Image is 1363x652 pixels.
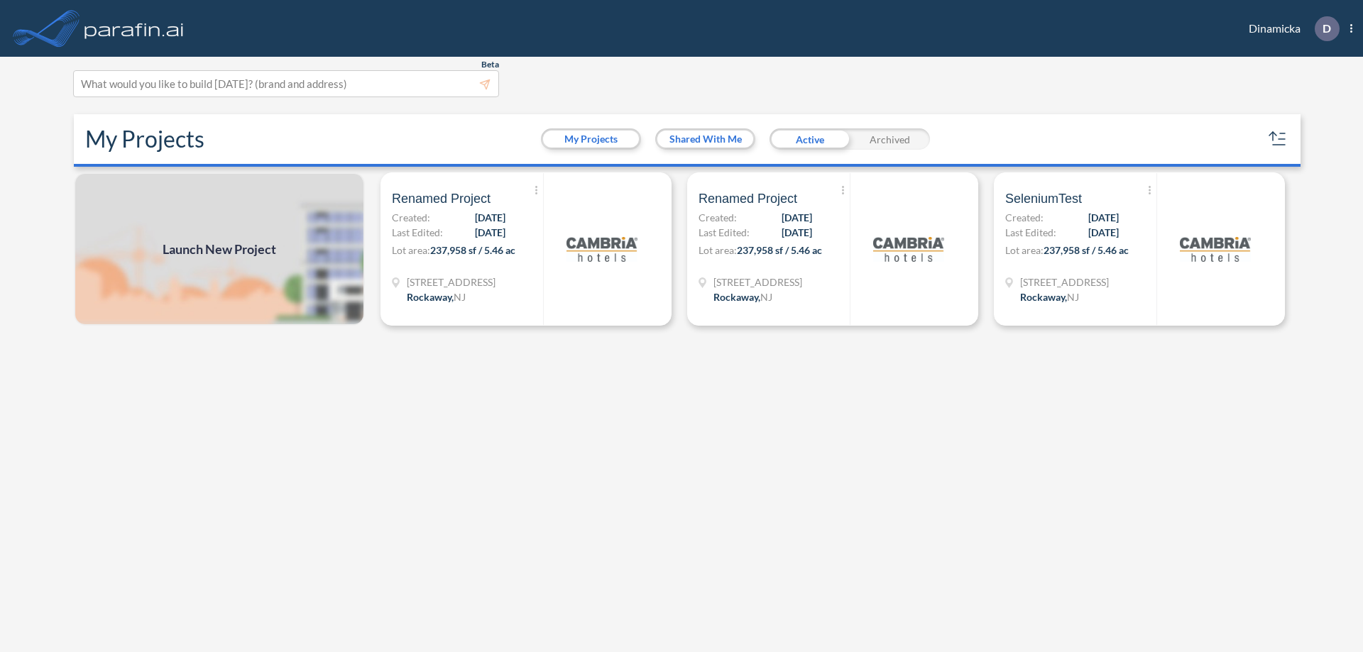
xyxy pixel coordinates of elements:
div: Dinamicka [1227,16,1352,41]
span: [DATE] [475,210,505,225]
h2: My Projects [85,126,204,153]
span: [DATE] [782,225,812,240]
span: Created: [1005,210,1044,225]
div: Rockaway, NJ [713,289,772,304]
span: Lot area: [699,244,737,256]
span: Last Edited: [699,225,750,240]
span: [DATE] [782,210,812,225]
span: Renamed Project [392,190,491,207]
span: NJ [760,291,772,303]
span: SeleniumTest [1005,190,1082,207]
div: Archived [850,128,930,150]
span: [DATE] [1088,225,1119,240]
span: Rockaway , [1020,291,1067,303]
span: NJ [1067,291,1079,303]
span: 237,958 sf / 5.46 ac [737,244,822,256]
span: Rockaway , [407,291,454,303]
img: logo [566,214,637,284]
div: Rockaway, NJ [407,289,466,304]
button: Shared With Me [657,131,753,148]
span: 321 Mt Hope Ave [407,275,496,289]
img: add [74,172,365,326]
span: Created: [699,210,737,225]
a: Launch New Project [74,172,365,326]
span: NJ [454,291,466,303]
div: Active [770,128,850,150]
button: sort [1266,128,1289,150]
span: 321 Mt Hope Ave [1020,275,1109,289]
span: Lot area: [392,244,430,256]
span: Last Edited: [392,225,443,240]
span: Created: [392,210,430,225]
span: 237,958 sf / 5.46 ac [1044,244,1129,256]
img: logo [873,214,944,284]
img: logo [82,14,187,43]
button: My Projects [543,131,639,148]
span: Lot area: [1005,244,1044,256]
span: 237,958 sf / 5.46 ac [430,244,515,256]
span: Renamed Project [699,190,797,207]
span: Rockaway , [713,291,760,303]
span: 321 Mt Hope Ave [713,275,802,289]
span: [DATE] [1088,210,1119,225]
p: D [1323,22,1331,35]
span: [DATE] [475,225,505,240]
div: Rockaway, NJ [1020,289,1079,304]
span: Launch New Project [163,240,276,259]
img: logo [1180,214,1251,284]
span: Beta [481,59,499,70]
span: Last Edited: [1005,225,1056,240]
